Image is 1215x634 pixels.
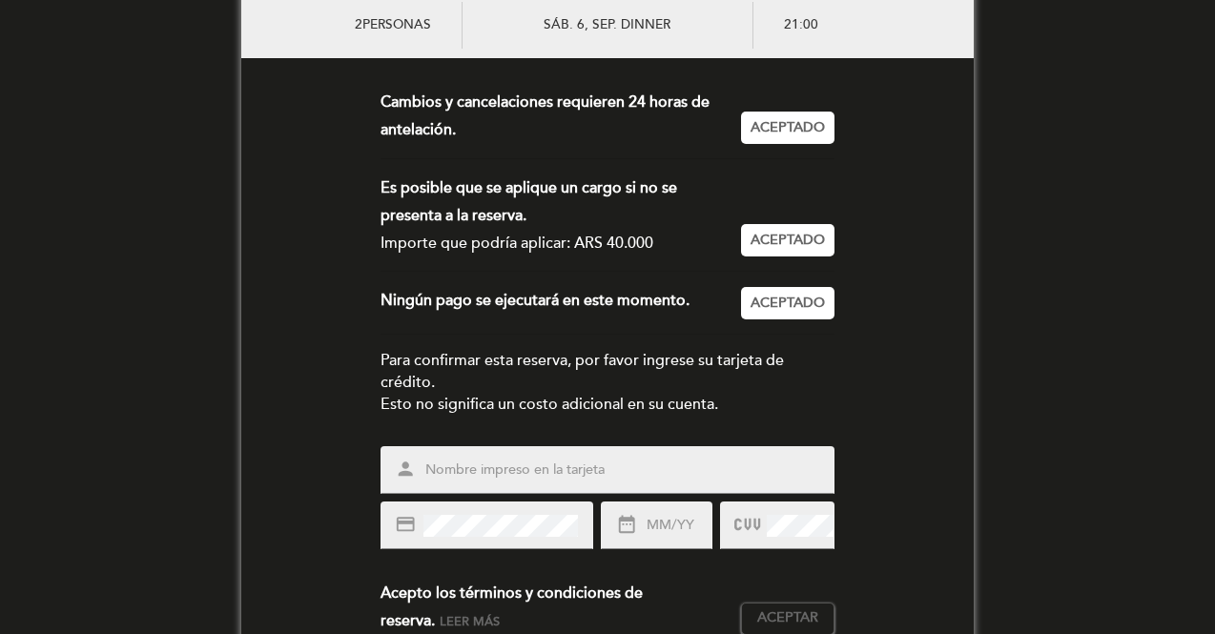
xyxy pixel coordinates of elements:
input: MM/YY [645,515,711,537]
div: Importe que podría aplicar: ARS 40.000 [381,230,726,257]
span: Aceptado [751,118,825,138]
div: 21:00 [753,2,952,49]
button: Aceptado [741,224,834,256]
i: date_range [616,514,637,535]
div: Ningún pago se ejecutará en este momento. [381,287,741,319]
div: Es posible que se aplique un cargo si no se presenta a la reserva. [381,174,726,230]
button: Aceptado [741,287,834,319]
i: credit_card [395,514,416,535]
div: 2 [263,2,462,49]
i: person [395,459,416,480]
div: sáb. 6, sep. DINNER [462,2,753,49]
button: Aceptado [741,112,834,144]
span: Aceptar [757,608,818,628]
span: personas [362,16,431,32]
span: Aceptado [751,294,825,314]
span: Aceptado [751,231,825,251]
div: Para confirmar esta reserva, por favor ingrese su tarjeta de crédito. Esto no significa un costo ... [381,350,834,416]
span: Leer más [440,614,500,629]
input: Nombre impreso en la tarjeta [423,460,837,481]
div: Cambios y cancelaciones requieren 24 horas de antelación. [381,89,741,144]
